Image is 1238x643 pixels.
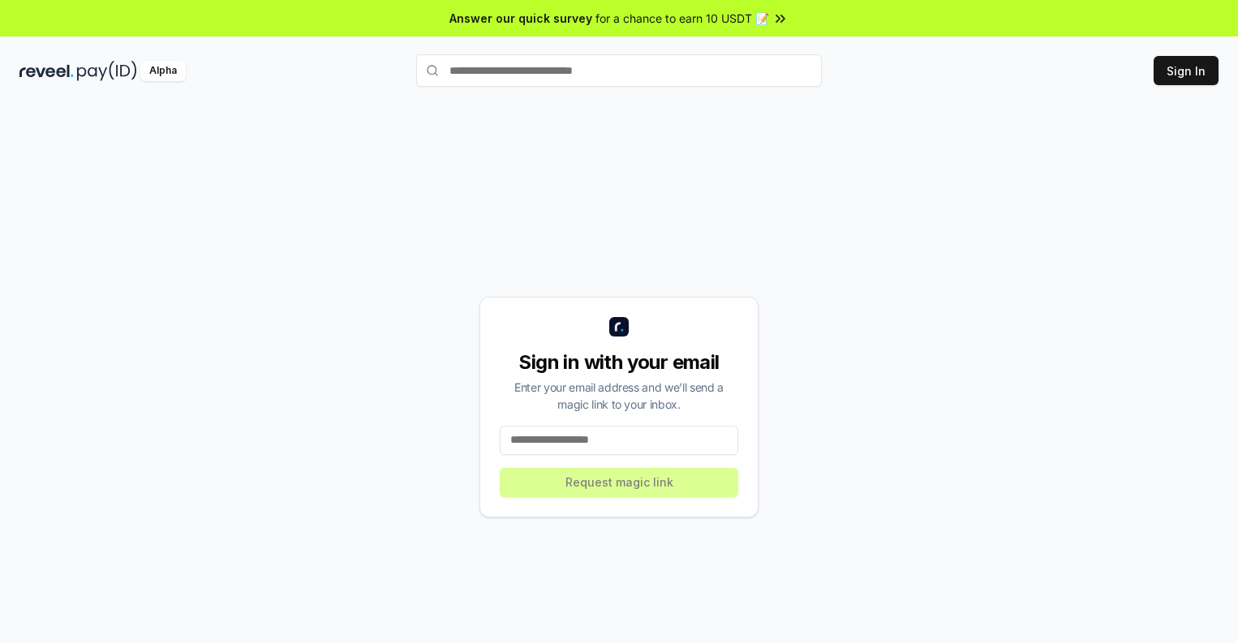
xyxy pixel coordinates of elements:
[19,61,74,81] img: reveel_dark
[500,349,738,375] div: Sign in with your email
[77,61,137,81] img: pay_id
[609,317,629,337] img: logo_small
[140,61,186,81] div: Alpha
[1154,56,1219,85] button: Sign In
[595,10,769,27] span: for a chance to earn 10 USDT 📝
[449,10,592,27] span: Answer our quick survey
[500,379,738,413] div: Enter your email address and we’ll send a magic link to your inbox.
